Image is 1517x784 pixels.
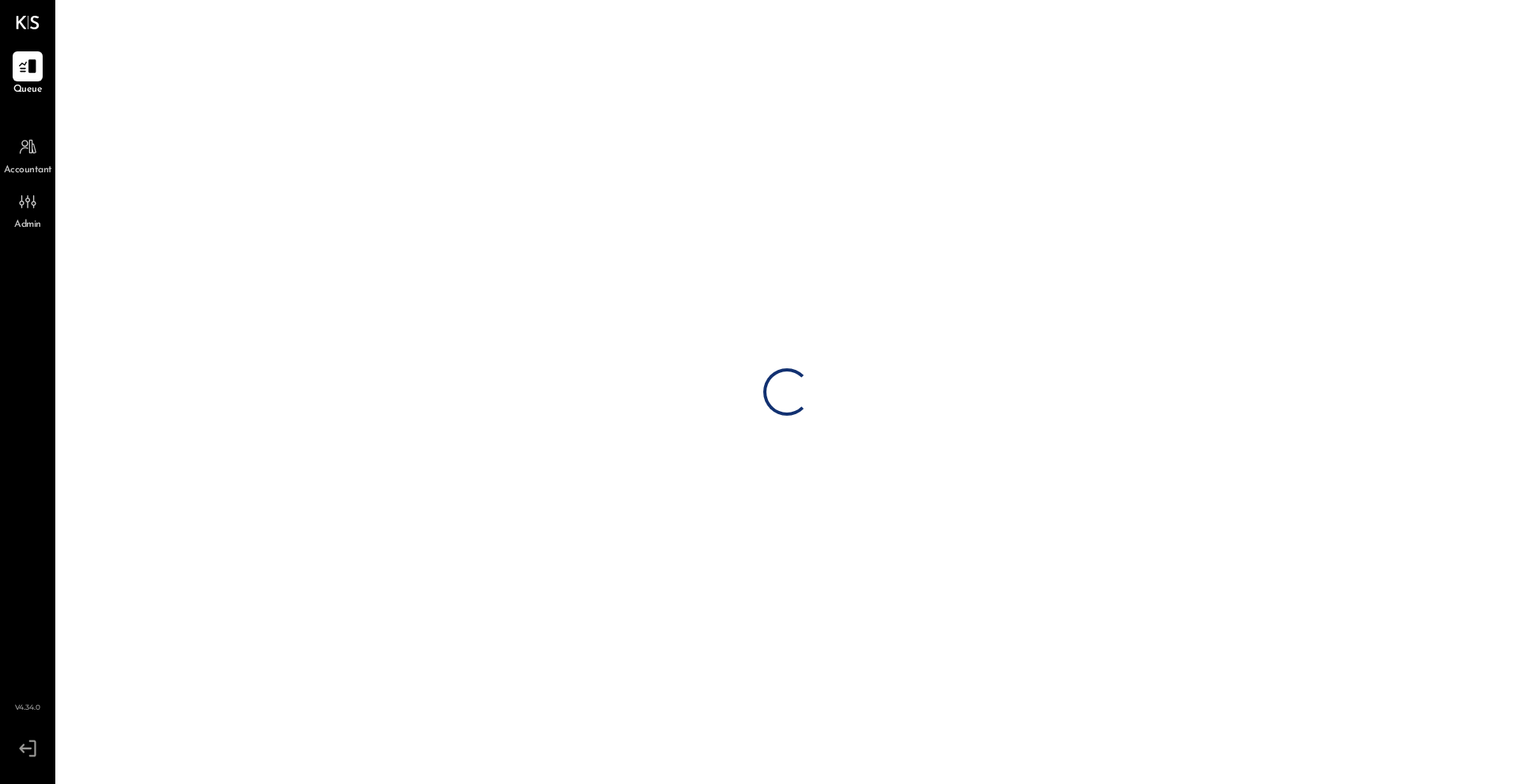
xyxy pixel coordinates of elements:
a: Admin [1,187,55,232]
span: Queue [13,83,43,97]
a: Queue [1,51,55,97]
span: Admin [14,218,41,232]
a: Accountant [1,132,55,178]
span: Accountant [4,164,52,178]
